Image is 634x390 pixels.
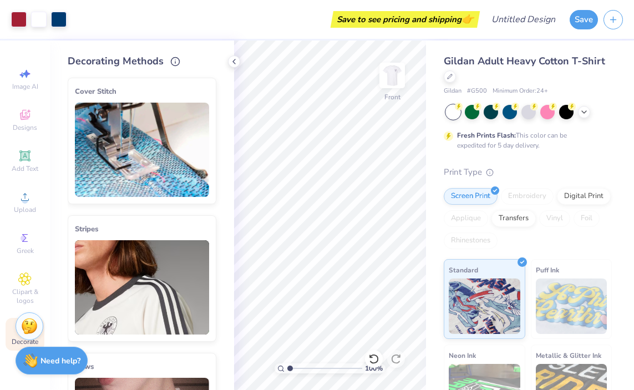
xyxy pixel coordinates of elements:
[557,188,611,205] div: Digital Print
[574,210,600,227] div: Foil
[68,54,216,69] div: Decorating Methods
[75,240,209,335] img: Stripes
[501,188,554,205] div: Embroidery
[536,278,607,334] img: Puff Ink
[75,360,209,373] div: Bows
[444,54,605,68] span: Gildan Adult Heavy Cotton T-Shirt
[444,188,498,205] div: Screen Print
[365,363,383,373] span: 100 %
[75,103,209,197] img: Cover Stitch
[75,85,209,98] div: Cover Stitch
[491,210,536,227] div: Transfers
[381,64,403,87] img: Front
[12,164,38,173] span: Add Text
[444,87,461,96] span: Gildan
[449,278,520,334] img: Standard
[457,130,594,150] div: This color can be expedited for 5 day delivery.
[461,12,474,26] span: 👉
[17,246,34,255] span: Greek
[536,264,559,276] span: Puff Ink
[539,210,570,227] div: Vinyl
[6,287,44,305] span: Clipart & logos
[12,82,38,91] span: Image AI
[444,232,498,249] div: Rhinestones
[444,210,488,227] div: Applique
[449,350,476,361] span: Neon Ink
[75,222,209,236] div: Stripes
[493,87,548,96] span: Minimum Order: 24 +
[483,8,564,31] input: Untitled Design
[14,205,36,214] span: Upload
[333,11,477,28] div: Save to see pricing and shipping
[12,337,38,346] span: Decorate
[13,123,37,132] span: Designs
[444,166,612,179] div: Print Type
[467,87,487,96] span: # G500
[384,92,400,102] div: Front
[449,264,478,276] span: Standard
[40,356,80,366] strong: Need help?
[536,350,601,361] span: Metallic & Glitter Ink
[570,10,598,29] button: Save
[457,131,516,140] strong: Fresh Prints Flash:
